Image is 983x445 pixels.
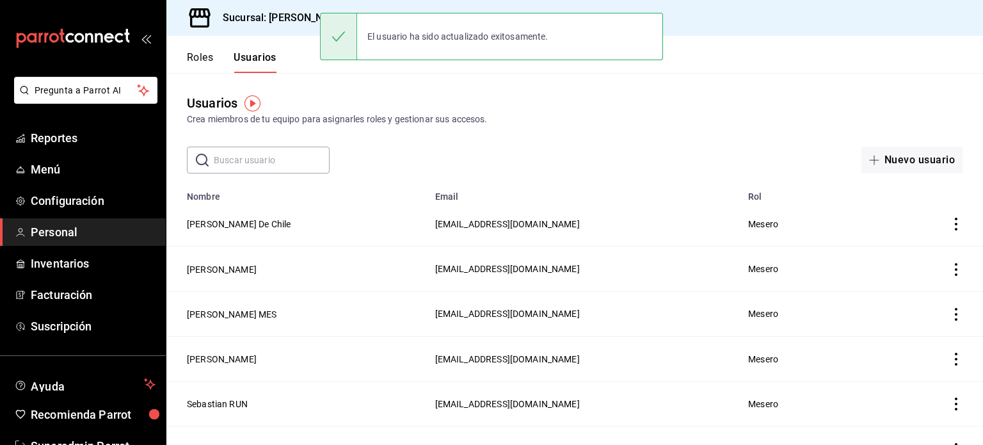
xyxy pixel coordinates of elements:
span: Facturación [31,286,156,303]
span: Reportes [31,129,156,147]
span: Personal [31,223,156,241]
span: [EMAIL_ADDRESS][DOMAIN_NAME] [435,354,580,364]
button: actions [950,308,963,321]
button: actions [950,398,963,410]
span: [EMAIL_ADDRESS][DOMAIN_NAME] [435,219,580,229]
a: Pregunta a Parrot AI [9,93,157,106]
div: Crea miembros de tu equipo para asignarles roles y gestionar sus accesos. [187,113,963,126]
span: Suscripción [31,318,156,335]
span: Mesero [748,354,778,364]
button: open_drawer_menu [141,33,151,44]
h3: Sucursal: [PERSON_NAME] de Chile ([GEOGRAPHIC_DATA]) [212,10,499,26]
th: Nombre [166,184,428,202]
button: [PERSON_NAME] MES [187,308,277,321]
button: [PERSON_NAME] [187,353,257,366]
button: Pregunta a Parrot AI [14,77,157,104]
div: El usuario ha sido actualizado exitosamente. [357,22,559,51]
span: Ayuda [31,376,139,392]
span: [EMAIL_ADDRESS][DOMAIN_NAME] [435,264,580,274]
span: Inventarios [31,255,156,272]
span: [EMAIL_ADDRESS][DOMAIN_NAME] [435,399,580,409]
span: Menú [31,161,156,178]
th: Rol [740,184,892,202]
span: Pregunta a Parrot AI [35,84,138,97]
span: Configuración [31,192,156,209]
span: [EMAIL_ADDRESS][DOMAIN_NAME] [435,309,580,319]
span: Mesero [748,399,778,409]
button: [PERSON_NAME] [187,263,257,276]
button: Sebastian RUN [187,398,248,410]
th: Email [428,184,741,202]
button: actions [950,218,963,231]
div: navigation tabs [187,51,276,73]
button: [PERSON_NAME] De Chile [187,218,291,231]
button: Usuarios [234,51,276,73]
button: actions [950,353,963,366]
img: Tooltip marker [244,95,260,111]
input: Buscar usuario [214,147,330,173]
span: Recomienda Parrot [31,406,156,423]
span: Mesero [748,264,778,274]
span: Mesero [748,219,778,229]
button: Roles [187,51,213,73]
div: Usuarios [187,93,237,113]
span: Mesero [748,309,778,319]
button: Nuevo usuario [861,147,963,174]
button: actions [950,263,963,276]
